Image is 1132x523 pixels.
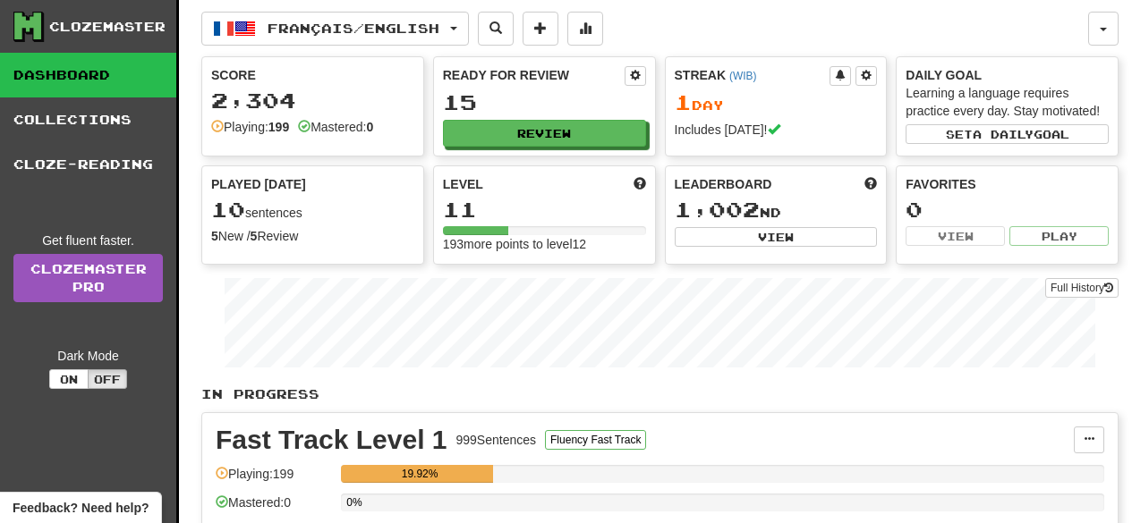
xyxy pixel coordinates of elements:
[906,198,1109,221] div: 0
[906,66,1109,84] div: Daily Goal
[201,12,469,46] button: Français/English
[13,347,163,365] div: Dark Mode
[211,198,414,222] div: sentences
[729,70,756,82] a: (WIB)
[211,175,306,193] span: Played [DATE]
[906,226,1005,246] button: View
[1045,278,1119,298] button: Full History
[675,89,692,114] span: 1
[675,66,830,84] div: Streak
[13,254,163,302] a: ClozemasterPro
[443,198,646,221] div: 11
[298,118,373,136] div: Mastered:
[443,66,625,84] div: Ready for Review
[675,198,878,222] div: nd
[49,18,166,36] div: Clozemaster
[216,493,332,523] div: Mastered: 0
[675,121,878,139] div: Includes [DATE]!
[13,232,163,249] div: Get fluent faster.
[675,227,878,247] button: View
[634,175,646,193] span: Score more points to level up
[211,89,414,112] div: 2,304
[268,21,439,36] span: Français / English
[443,235,646,253] div: 193 more points to level 12
[88,369,127,389] button: Off
[675,175,772,193] span: Leaderboard
[268,120,289,134] strong: 199
[346,465,493,483] div: 19.92%
[906,124,1109,144] button: Seta dailygoal
[906,175,1109,193] div: Favorites
[13,499,149,517] span: Open feedback widget
[201,385,1119,403] p: In Progress
[443,175,483,193] span: Level
[567,12,603,46] button: More stats
[216,465,332,494] div: Playing: 199
[478,12,514,46] button: Search sentences
[675,91,878,114] div: Day
[545,430,646,450] button: Fluency Fast Track
[211,197,245,222] span: 10
[211,118,289,136] div: Playing:
[864,175,877,193] span: This week in points, UTC
[443,120,646,147] button: Review
[216,426,447,453] div: Fast Track Level 1
[251,229,258,243] strong: 5
[523,12,558,46] button: Add sentence to collection
[456,431,537,449] div: 999 Sentences
[211,227,414,245] div: New / Review
[366,120,373,134] strong: 0
[443,91,646,114] div: 15
[211,66,414,84] div: Score
[675,197,760,222] span: 1,002
[1009,226,1109,246] button: Play
[49,369,89,389] button: On
[211,229,218,243] strong: 5
[973,128,1034,140] span: a daily
[906,84,1109,120] div: Learning a language requires practice every day. Stay motivated!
